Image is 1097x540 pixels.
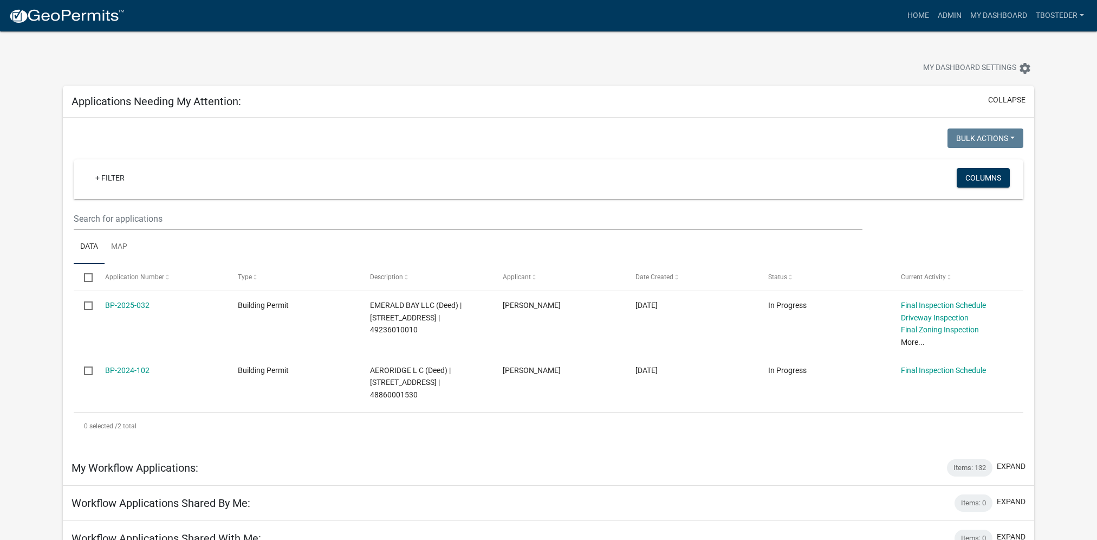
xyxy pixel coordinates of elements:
span: 0 selected / [84,422,118,430]
span: Application Number [105,273,164,281]
datatable-header-cell: Application Number [95,264,228,290]
span: Current Activity [901,273,946,281]
span: Applicant [503,273,531,281]
a: Final Zoning Inspection [901,325,979,334]
span: Description [370,273,403,281]
div: 2 total [74,413,1023,440]
button: expand [997,496,1025,507]
a: Admin [933,5,966,26]
span: AERORIDGE L C (Deed) | 1009 S JEFFERSON WAY | 48860001530 [370,366,451,400]
a: Map [105,230,134,265]
span: 01/14/2025 [635,301,658,310]
span: My Dashboard Settings [923,62,1016,75]
div: collapse [63,118,1034,451]
a: Driveway Inspection [901,313,969,322]
span: Status [768,273,787,281]
span: Angie Steigerwald [503,301,561,310]
span: In Progress [768,366,807,375]
datatable-header-cell: Current Activity [890,264,1023,290]
a: Final Inspection Schedule [901,301,986,310]
datatable-header-cell: Date Created [625,264,758,290]
datatable-header-cell: Type [227,264,360,290]
a: My Dashboard [966,5,1031,26]
button: Bulk Actions [947,128,1023,148]
a: BP-2024-102 [105,366,150,375]
a: More... [901,338,925,346]
h5: My Workflow Applications: [72,461,198,474]
datatable-header-cell: Status [758,264,891,290]
h5: Workflow Applications Shared By Me: [72,497,250,510]
span: EMERALD BAY LLC (Deed) | 2103 N JEFFERSON WAY | 49236010010 [370,301,462,335]
div: Items: 132 [947,459,992,477]
h5: Applications Needing My Attention: [72,95,241,108]
div: Items: 0 [955,494,992,512]
button: expand [997,461,1025,472]
button: My Dashboard Settingssettings [914,57,1040,79]
i: settings [1018,62,1031,75]
datatable-header-cell: Select [74,264,94,290]
span: Building Permit [238,366,289,375]
a: Final Inspection Schedule [901,366,986,375]
span: Building Permit [238,301,289,310]
a: + Filter [87,168,133,188]
datatable-header-cell: Applicant [492,264,625,290]
datatable-header-cell: Description [360,264,492,290]
a: Data [74,230,105,265]
a: BP-2025-032 [105,301,150,310]
span: tyler [503,366,561,375]
a: tbosteder [1031,5,1088,26]
a: Home [903,5,933,26]
span: 07/31/2024 [635,366,658,375]
input: Search for applications [74,208,862,230]
span: Date Created [635,273,673,281]
span: In Progress [768,301,807,310]
button: collapse [988,94,1025,106]
span: Type [238,273,252,281]
button: Columns [957,168,1010,188]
